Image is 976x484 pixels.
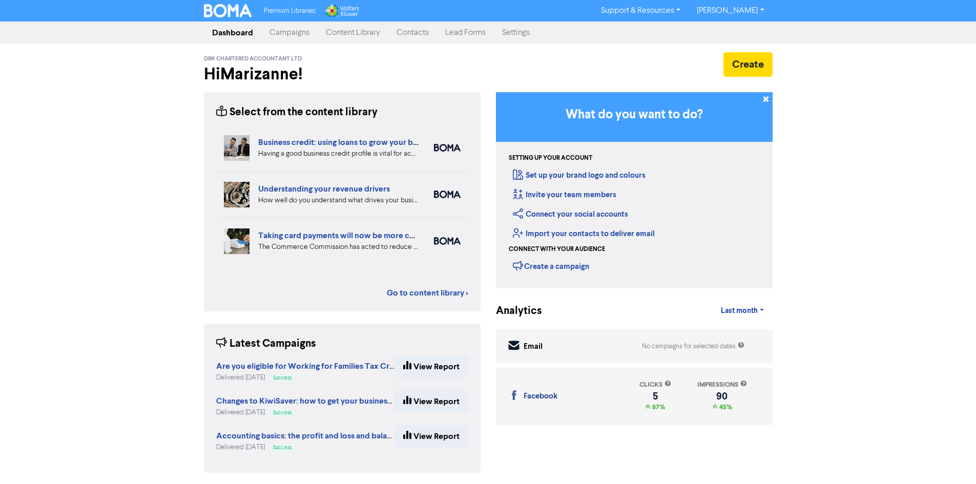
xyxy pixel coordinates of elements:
h3: What do you want to do? [511,108,757,122]
div: 5 [639,392,671,401]
a: View Report [394,426,468,447]
div: Analytics [496,303,529,319]
a: Support & Resources [593,3,689,19]
a: Connect your social accounts [513,209,628,219]
div: Select from the content library [216,104,378,120]
img: Wolters Kluwer [324,4,359,17]
a: Content Library [318,23,388,43]
img: boma_accounting [434,191,461,198]
div: Having a good business credit profile is vital for accessing routes to funding. We look at six di... [258,149,419,159]
div: clicks [639,380,671,390]
span: Premium Libraries: [264,8,316,14]
h2: Hi Marizanne ! [204,65,481,84]
strong: Accounting basics: the profit and loss and balance sheet reports [216,431,452,441]
span: Success [273,375,292,381]
a: Accounting basics: the profit and loss and balance sheet reports [216,432,452,440]
div: Email [524,341,543,353]
a: Lead Forms [437,23,494,43]
span: 45% [717,403,732,411]
iframe: Chat Widget [925,435,976,484]
button: Create [723,52,773,77]
a: Settings [494,23,538,43]
a: Contacts [388,23,437,43]
a: Are you eligible for Working for Families Tax Credits [216,363,408,371]
a: Business credit: using loans to grow your business [258,137,440,148]
div: Delivered [DATE] [216,373,394,383]
div: Connect with your audience [509,245,605,254]
a: Go to content library > [387,287,468,299]
div: No campaigns for selected dates [642,342,744,351]
span: Success [273,445,292,450]
strong: Changes to KiwiSaver: how to get your business ready [216,396,413,406]
a: View Report [394,391,468,412]
a: Set up your brand logo and colours [513,171,646,180]
span: Last month [721,306,758,315]
a: Changes to KiwiSaver: how to get your business ready [216,397,413,406]
a: [PERSON_NAME] [689,3,772,19]
a: Dashboard [204,23,261,43]
a: Understanding your revenue drivers [258,184,390,194]
div: Facebook [524,391,557,403]
div: The Commerce Commission has acted to reduce the cost of interchange fees on Visa and Mastercard p... [258,242,419,252]
a: Campaigns [261,23,318,43]
div: impressions [697,380,747,390]
div: Latest Campaigns [216,336,316,352]
div: Create a campaign [513,258,589,273]
span: 67% [650,403,665,411]
a: Taking card payments will now be more cost effective [258,230,456,241]
span: Success [273,410,292,415]
div: Delivered [DATE] [216,408,394,417]
div: How well do you understand what drives your business revenue? We can help you review your numbers... [258,195,419,206]
img: boma [434,237,461,245]
span: DRK Chartered Accountant Ltd [204,55,302,62]
div: Getting Started in BOMA [496,92,773,288]
a: Invite your team members [513,190,616,200]
a: Import your contacts to deliver email [513,229,655,239]
a: Last month [713,301,772,321]
div: 90 [697,392,747,401]
img: boma [434,144,461,152]
strong: Are you eligible for Working for Families Tax Credits [216,361,408,371]
div: Setting up your account [509,154,592,163]
img: BOMA Logo [204,4,252,17]
a: View Report [394,356,468,377]
div: Delivered [DATE] [216,443,394,452]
